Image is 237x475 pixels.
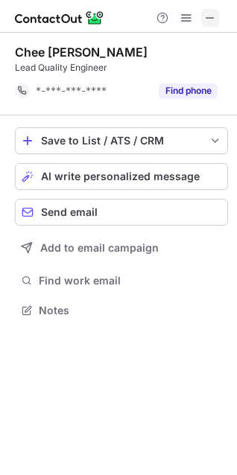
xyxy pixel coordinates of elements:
[41,170,200,182] span: AI write personalized message
[40,242,159,254] span: Add to email campaign
[15,45,148,60] div: Chee [PERSON_NAME]
[39,304,222,317] span: Notes
[41,206,98,218] span: Send email
[15,163,228,190] button: AI write personalized message
[15,235,228,261] button: Add to email campaign
[15,61,228,74] div: Lead Quality Engineer
[41,135,202,147] div: Save to List / ATS / CRM
[39,274,222,287] span: Find work email
[15,270,228,291] button: Find work email
[15,127,228,154] button: save-profile-one-click
[15,300,228,321] button: Notes
[15,199,228,226] button: Send email
[159,83,218,98] button: Reveal Button
[15,9,104,27] img: ContactOut v5.3.10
